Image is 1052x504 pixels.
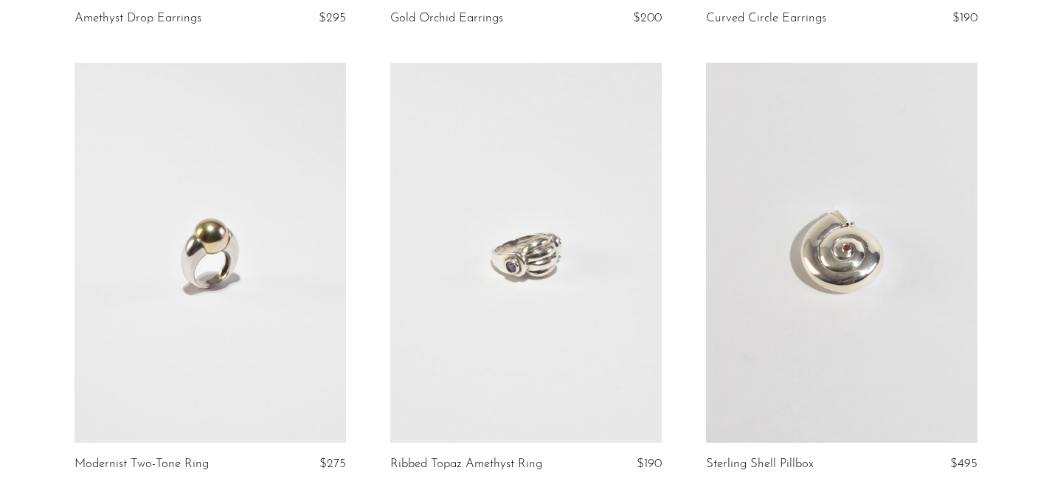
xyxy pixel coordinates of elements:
[75,458,209,471] a: Modernist Two-Tone Ring
[706,458,814,471] a: Sterling Shell Pillbox
[319,12,346,24] span: $295
[950,458,977,470] span: $495
[75,12,201,25] a: Amethyst Drop Earrings
[952,12,977,24] span: $190
[319,458,346,470] span: $275
[633,12,662,24] span: $200
[637,458,662,470] span: $190
[390,12,503,25] a: Gold Orchid Earrings
[706,12,826,25] a: Curved Circle Earrings
[390,458,542,471] a: Ribbed Topaz Amethyst Ring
